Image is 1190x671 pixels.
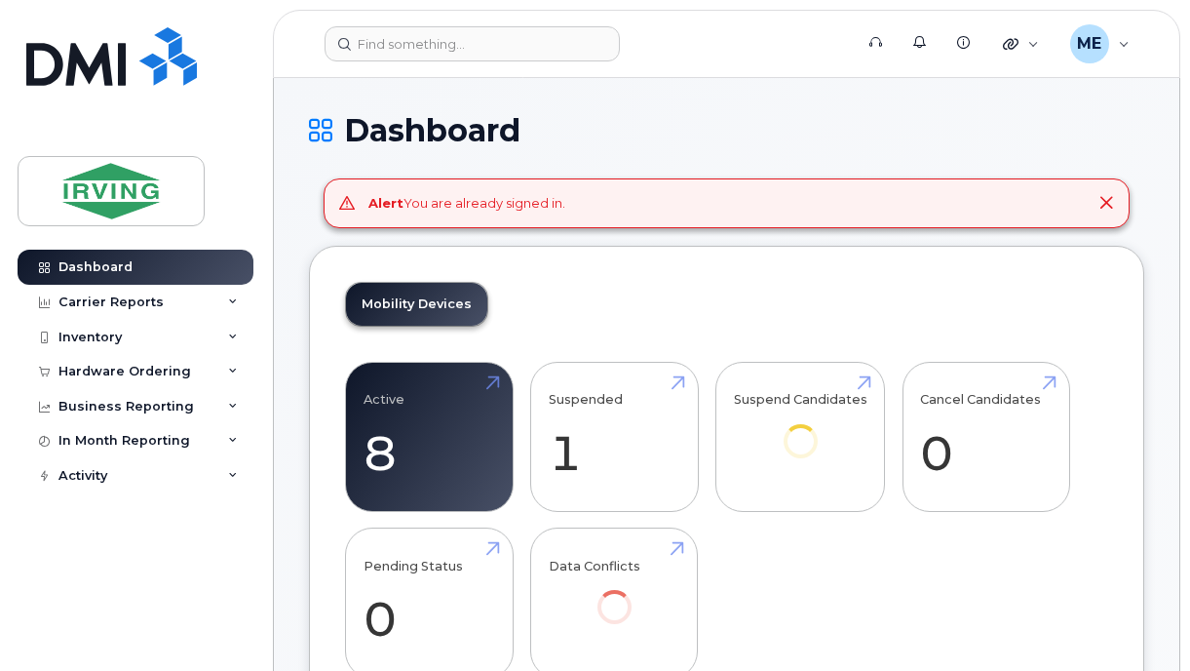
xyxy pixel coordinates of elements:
[734,373,867,485] a: Suspend Candidates
[368,195,403,211] strong: Alert
[549,373,680,501] a: Suspended 1
[368,194,565,213] div: You are already signed in.
[364,373,495,501] a: Active 8
[346,283,487,326] a: Mobility Devices
[920,373,1052,501] a: Cancel Candidates 0
[364,539,495,668] a: Pending Status 0
[309,113,1144,147] h1: Dashboard
[549,539,680,651] a: Data Conflicts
